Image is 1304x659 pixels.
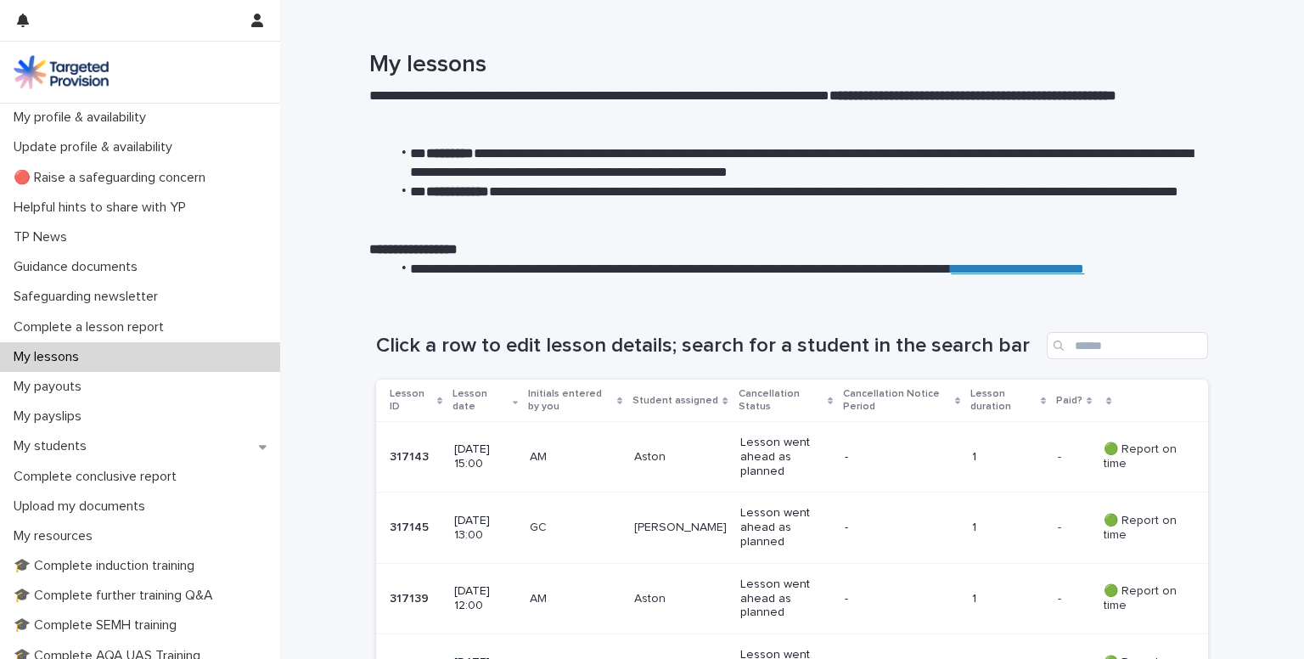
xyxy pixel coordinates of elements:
[7,319,177,335] p: Complete a lesson report
[7,588,227,604] p: 🎓 Complete further training Q&A
[632,391,718,410] p: Student assigned
[7,408,95,425] p: My payslips
[7,289,171,305] p: Safeguarding newsletter
[452,385,508,416] p: Lesson date
[376,493,1208,563] tr: 317145317145 [DATE] 13:00GC[PERSON_NAME]Lesson went ahead as planned-1-- 🟢 Report on time
[845,592,939,606] p: -
[7,170,219,186] p: 🔴 Raise a safeguarding concern
[845,450,939,465] p: -
[530,450,621,465] p: AM
[454,584,516,613] p: [DATE] 12:00
[1104,514,1181,543] p: 🟢 Report on time
[376,563,1208,634] tr: 317139317139 [DATE] 12:00AMAstonLesson went ahead as planned-1-- 🟢 Report on time
[528,385,613,416] p: Initials entered by you
[1104,584,1181,613] p: 🟢 Report on time
[7,498,159,515] p: Upload my documents
[843,385,951,416] p: Cancellation Notice Period
[376,334,1040,358] h1: Click a row to edit lesson details; search for a student in the search bar
[530,592,621,606] p: AM
[7,558,208,574] p: 🎓 Complete induction training
[7,139,186,155] p: Update profile & availability
[530,521,621,535] p: GC
[634,592,727,606] p: Aston
[740,436,831,478] p: Lesson went ahead as planned
[1058,517,1065,535] p: -
[369,51,1201,80] h1: My lessons
[7,438,100,454] p: My students
[634,450,727,465] p: Aston
[390,589,432,606] p: 317139
[7,110,160,126] p: My profile & availability
[7,617,190,634] p: 🎓 Complete SEMH training
[14,55,109,89] img: M5nRWzHhSzIhMunXDL62
[972,592,1044,606] p: 1
[739,385,823,416] p: Cancellation Status
[972,450,1044,465] p: 1
[7,379,95,395] p: My payouts
[1047,332,1208,359] input: Search
[390,385,433,416] p: Lesson ID
[390,517,432,535] p: 317145
[972,521,1044,535] p: 1
[1104,442,1181,471] p: 🟢 Report on time
[7,349,93,365] p: My lessons
[376,422,1208,493] tr: 317143317143 [DATE] 15:00AMAstonLesson went ahead as planned-1-- 🟢 Report on time
[1056,391,1082,410] p: Paid?
[634,521,727,535] p: [PERSON_NAME]
[1058,447,1065,465] p: -
[454,442,516,471] p: [DATE] 15:00
[970,385,1036,416] p: Lesson duration
[7,259,151,275] p: Guidance documents
[740,506,831,549] p: Lesson went ahead as planned
[740,577,831,620] p: Lesson went ahead as planned
[1058,589,1065,606] p: -
[845,521,939,535] p: -
[454,514,516,543] p: [DATE] 13:00
[7,469,190,485] p: Complete conclusive report
[390,447,432,465] p: 317143
[7,200,200,216] p: Helpful hints to share with YP
[7,229,81,245] p: TP News
[7,528,106,544] p: My resources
